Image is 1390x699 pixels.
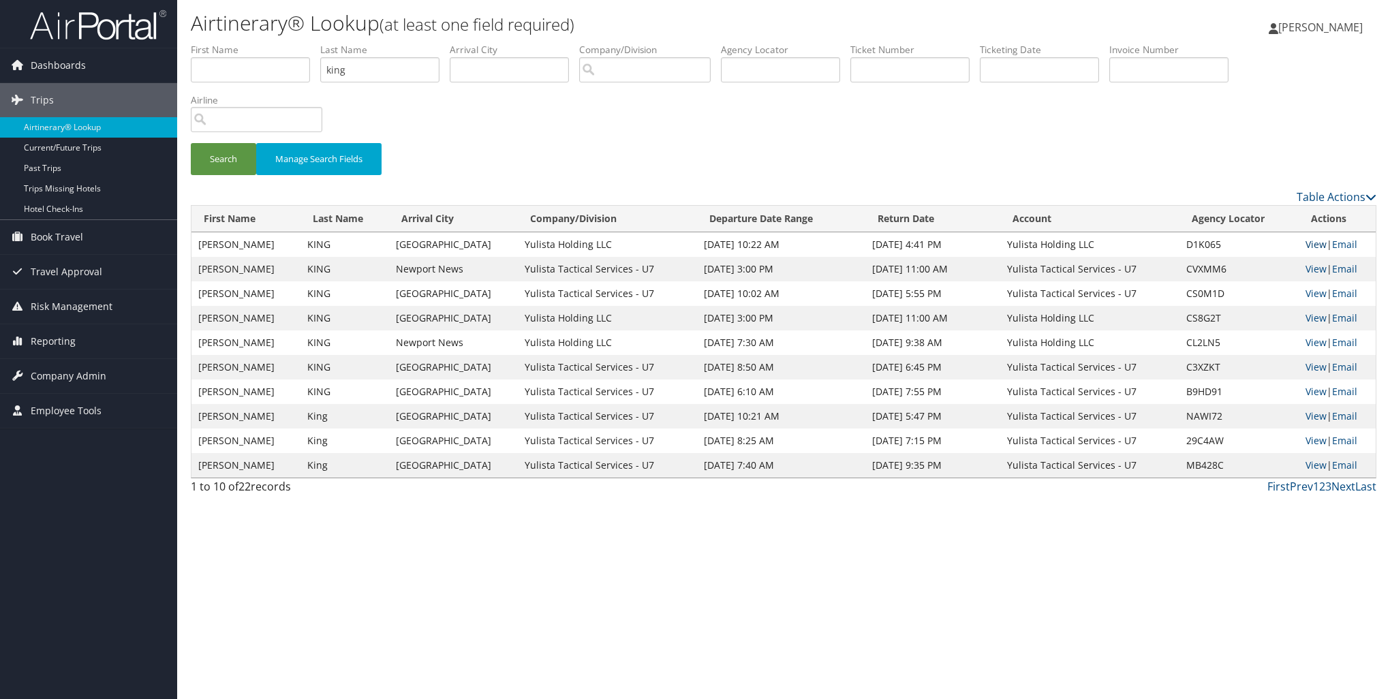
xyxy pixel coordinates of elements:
[1332,311,1357,324] a: Email
[1299,257,1376,281] td: |
[697,379,866,404] td: [DATE] 6:10 AM
[300,379,389,404] td: KING
[450,43,579,57] label: Arrival City
[300,232,389,257] td: KING
[1331,479,1355,494] a: Next
[1299,453,1376,478] td: |
[518,232,697,257] td: Yulista Holding LLC
[31,255,102,289] span: Travel Approval
[256,143,382,175] button: Manage Search Fields
[1109,43,1239,57] label: Invoice Number
[1179,306,1299,330] td: CS8G2T
[300,330,389,355] td: KING
[300,453,389,478] td: King
[518,257,697,281] td: Yulista Tactical Services - U7
[865,257,1000,281] td: [DATE] 11:00 AM
[1332,409,1357,422] a: Email
[1306,360,1327,373] a: View
[1000,232,1179,257] td: Yulista Holding LLC
[865,206,1000,232] th: Return Date: activate to sort column ascending
[1355,479,1376,494] a: Last
[518,404,697,429] td: Yulista Tactical Services - U7
[191,93,333,107] label: Airline
[1306,287,1327,300] a: View
[865,429,1000,453] td: [DATE] 7:15 PM
[1332,262,1357,275] a: Email
[1306,459,1327,471] a: View
[1000,404,1179,429] td: Yulista Tactical Services - U7
[697,281,866,306] td: [DATE] 10:02 AM
[191,429,300,453] td: [PERSON_NAME]
[1179,257,1299,281] td: CVXMM6
[389,355,518,379] td: [GEOGRAPHIC_DATA]
[191,355,300,379] td: [PERSON_NAME]
[389,232,518,257] td: [GEOGRAPHIC_DATA]
[1332,360,1357,373] a: Email
[518,206,697,232] th: Company/Division
[865,281,1000,306] td: [DATE] 5:55 PM
[1000,355,1179,379] td: Yulista Tactical Services - U7
[300,206,389,232] th: Last Name: activate to sort column ascending
[1179,404,1299,429] td: NAWI72
[697,306,866,330] td: [DATE] 3:00 PM
[191,143,256,175] button: Search
[1332,385,1357,398] a: Email
[1299,281,1376,306] td: |
[1000,429,1179,453] td: Yulista Tactical Services - U7
[1267,479,1290,494] a: First
[31,48,86,82] span: Dashboards
[1306,434,1327,447] a: View
[389,429,518,453] td: [GEOGRAPHIC_DATA]
[865,330,1000,355] td: [DATE] 9:38 AM
[31,394,102,428] span: Employee Tools
[1299,232,1376,257] td: |
[865,453,1000,478] td: [DATE] 9:35 PM
[1000,453,1179,478] td: Yulista Tactical Services - U7
[1269,7,1376,48] a: [PERSON_NAME]
[518,355,697,379] td: Yulista Tactical Services - U7
[1319,479,1325,494] a: 2
[1299,206,1376,232] th: Actions
[697,257,866,281] td: [DATE] 3:00 PM
[865,232,1000,257] td: [DATE] 4:41 PM
[1299,330,1376,355] td: |
[191,478,472,501] div: 1 to 10 of records
[300,404,389,429] td: King
[300,257,389,281] td: KING
[1306,409,1327,422] a: View
[1299,404,1376,429] td: |
[980,43,1109,57] label: Ticketing Date
[697,404,866,429] td: [DATE] 10:21 AM
[191,9,981,37] h1: Airtinerary® Lookup
[721,43,850,57] label: Agency Locator
[1179,379,1299,404] td: B9HD91
[1332,434,1357,447] a: Email
[1179,330,1299,355] td: CL2LN5
[1179,281,1299,306] td: CS0M1D
[1306,336,1327,349] a: View
[1290,479,1313,494] a: Prev
[191,232,300,257] td: [PERSON_NAME]
[300,306,389,330] td: KING
[1179,453,1299,478] td: MB428C
[191,404,300,429] td: [PERSON_NAME]
[1306,311,1327,324] a: View
[1332,459,1357,471] a: Email
[191,453,300,478] td: [PERSON_NAME]
[518,379,697,404] td: Yulista Tactical Services - U7
[1179,429,1299,453] td: 29C4AW
[389,379,518,404] td: [GEOGRAPHIC_DATA]
[1306,385,1327,398] a: View
[1325,479,1331,494] a: 3
[850,43,980,57] label: Ticket Number
[1000,330,1179,355] td: Yulista Holding LLC
[389,330,518,355] td: Newport News
[31,290,112,324] span: Risk Management
[1306,238,1327,251] a: View
[389,206,518,232] th: Arrival City: activate to sort column ascending
[1299,429,1376,453] td: |
[1000,306,1179,330] td: Yulista Holding LLC
[1000,281,1179,306] td: Yulista Tactical Services - U7
[1299,306,1376,330] td: |
[697,206,866,232] th: Departure Date Range: activate to sort column ascending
